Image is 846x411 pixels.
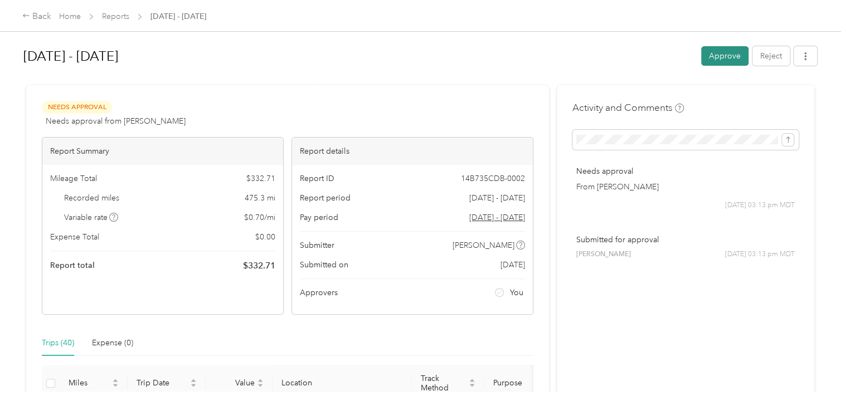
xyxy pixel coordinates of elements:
a: Home [59,12,81,21]
span: [DATE] [500,259,525,271]
span: Approvers [300,287,338,299]
iframe: Everlance-gr Chat Button Frame [784,349,846,411]
span: Purpose [493,378,550,388]
div: Report details [292,138,533,165]
th: Miles [60,365,128,402]
span: $ 332.71 [243,259,275,272]
span: caret-up [190,377,197,384]
h4: Activity and Comments [572,101,684,115]
span: Expense Total [50,231,99,243]
span: caret-down [469,382,475,389]
span: [DATE] 03:13 pm MDT [725,249,795,260]
span: 475.3 mi [245,192,275,204]
span: $ 332.71 [246,173,275,184]
span: [DATE] - [DATE] [150,11,206,22]
th: Purpose [484,365,568,402]
span: [DATE] 03:13 pm MDT [725,200,795,211]
span: caret-up [112,377,119,384]
div: Trips (40) [42,337,74,349]
span: Mileage Total [50,173,97,184]
span: caret-up [469,377,475,384]
span: Report period [300,192,351,204]
span: Submitter [300,239,334,251]
span: $ 0.00 [255,231,275,243]
span: caret-up [257,377,264,384]
span: Miles [69,378,110,388]
span: [DATE] - [DATE] [469,192,525,204]
span: caret-down [257,382,264,389]
button: Approve [701,46,748,66]
span: Report total [50,260,95,271]
div: Expense (0) [92,337,133,349]
span: caret-down [190,382,197,389]
h1: Aug 1 - 31, 2025 [23,43,693,70]
span: Variable rate [64,212,119,223]
span: You [510,287,523,299]
span: Submitted on [300,259,348,271]
th: Location [273,365,412,402]
span: Pay period [300,212,338,223]
span: Needs approval from [PERSON_NAME] [46,115,186,127]
th: Trip Date [128,365,206,402]
div: Back [22,10,51,23]
span: Track Method [421,374,466,393]
span: Report ID [300,173,334,184]
a: Reports [102,12,129,21]
button: Reject [752,46,790,66]
th: Value [206,365,273,402]
span: Value [215,378,255,388]
span: Recorded miles [64,192,119,204]
span: Go to pay period [469,212,525,223]
span: $ 0.70 / mi [244,212,275,223]
p: Needs approval [576,165,795,177]
span: Trip Date [137,378,188,388]
span: [PERSON_NAME] [576,249,631,260]
p: From [PERSON_NAME] [576,181,795,193]
p: Submitted for approval [576,234,795,246]
span: 14B735CDB-0002 [461,173,525,184]
span: Needs Approval [42,101,112,114]
div: Report Summary [42,138,283,165]
span: [PERSON_NAME] [453,239,514,251]
span: caret-down [112,382,119,389]
th: Track Method [412,365,484,402]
